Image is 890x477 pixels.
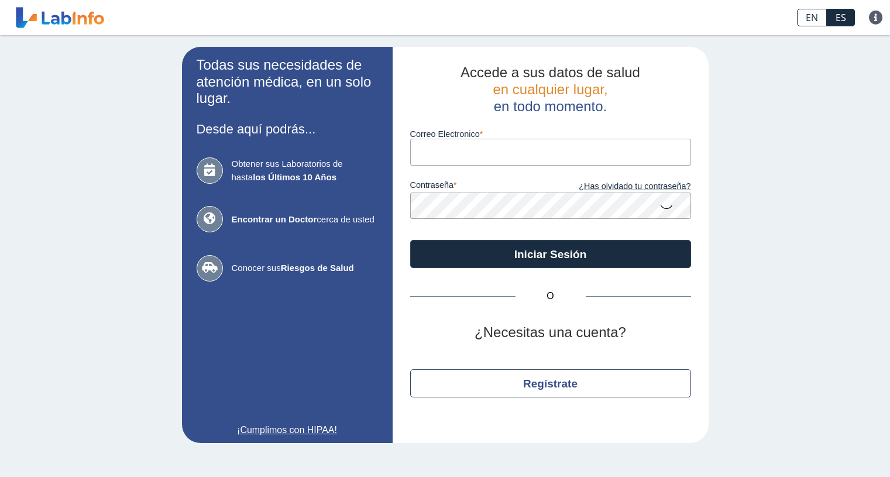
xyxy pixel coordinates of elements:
[253,172,336,182] b: los Últimos 10 Años
[410,324,691,341] h2: ¿Necesitas una cuenta?
[232,262,378,275] span: Conocer sus
[197,122,378,136] h3: Desde aquí podrás...
[461,64,640,80] span: Accede a sus datos de salud
[232,213,378,227] span: cerca de usted
[493,81,607,97] span: en cualquier lugar,
[410,240,691,268] button: Iniciar Sesión
[494,98,607,114] span: en todo momento.
[797,9,827,26] a: EN
[410,129,691,139] label: Correo Electronico
[232,214,317,224] b: Encontrar un Doctor
[410,180,551,193] label: contraseña
[197,57,378,107] h2: Todas sus necesidades de atención médica, en un solo lugar.
[516,289,586,303] span: O
[410,369,691,397] button: Regístrate
[827,9,855,26] a: ES
[197,423,378,437] a: ¡Cumplimos con HIPAA!
[786,431,877,464] iframe: Help widget launcher
[232,157,378,184] span: Obtener sus Laboratorios de hasta
[551,180,691,193] a: ¿Has olvidado tu contraseña?
[281,263,354,273] b: Riesgos de Salud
